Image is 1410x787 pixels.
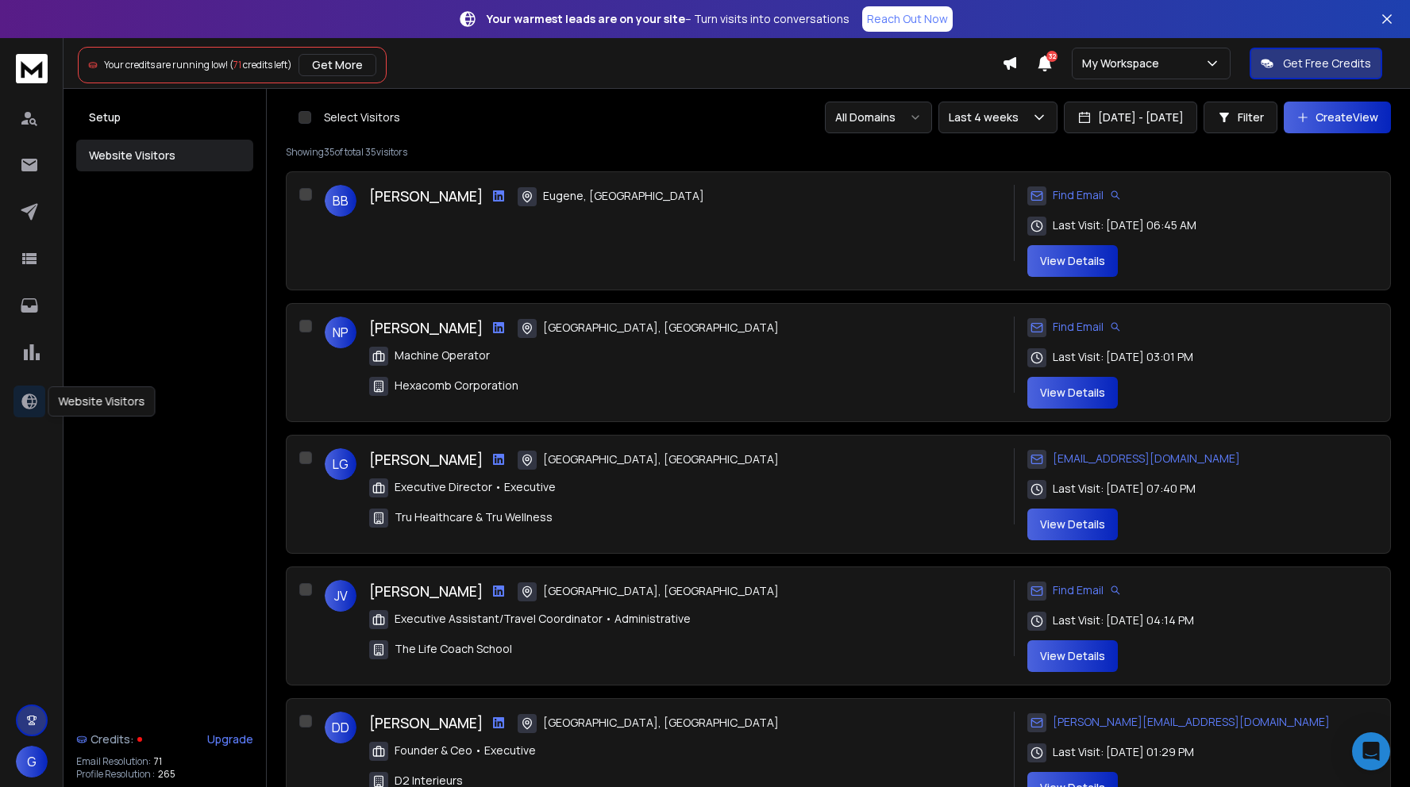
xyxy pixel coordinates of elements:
button: Website Visitors [76,140,253,171]
button: View Details [1027,377,1118,409]
span: Credits: [91,731,134,747]
span: Executive Director • Executive [395,479,556,495]
span: Last Visit: [DATE] 07:40 PM [1053,481,1196,497]
button: Get More [299,54,376,76]
span: Last Visit: [DATE] 01:29 PM [1053,744,1194,760]
span: [PERSON_NAME][EMAIL_ADDRESS][DOMAIN_NAME] [1053,714,1330,730]
p: Showing 35 of total 35 visitors [286,146,1391,159]
button: Filter [1204,102,1277,133]
h3: [PERSON_NAME] [369,317,483,339]
button: View Details [1027,640,1118,672]
span: Hexacomb Corporation [395,378,518,393]
div: Find Email [1027,317,1121,337]
span: JV [325,580,356,612]
span: [EMAIL_ADDRESS][DOMAIN_NAME] [1053,451,1240,466]
div: Find Email [1027,185,1121,205]
strong: Your warmest leads are on your site [487,11,685,26]
p: Profile Resolution : [76,768,155,781]
button: G [16,746,48,777]
button: [DATE] - [DATE] [1064,102,1197,133]
span: Eugene, [GEOGRAPHIC_DATA] [543,188,704,204]
button: Get Free Credits [1250,48,1382,79]
h3: [PERSON_NAME] [369,185,483,207]
span: LG [325,448,356,480]
p: Select Visitors [324,109,400,125]
span: Machine Operator [395,347,490,363]
button: CreateView [1284,102,1391,133]
span: [GEOGRAPHIC_DATA], [GEOGRAPHIC_DATA] [543,320,779,336]
span: Last Visit: [DATE] 03:01 PM [1053,349,1193,365]
span: DD [325,712,356,743]
span: [GEOGRAPHIC_DATA], [GEOGRAPHIC_DATA] [543,583,779,599]
span: BB [325,185,356,217]
span: [GEOGRAPHIC_DATA], [GEOGRAPHIC_DATA] [543,451,779,467]
div: Open Intercom Messenger [1352,732,1390,770]
span: Executive Assistant/Travel Coordinator • Administrative [395,611,691,627]
a: Credits:Upgrade [76,724,253,755]
button: All Domains [825,102,932,133]
img: logo [16,54,48,83]
span: Tru Healthcare & Tru Wellness [395,509,553,525]
span: 32 [1046,51,1057,62]
p: Email Resolution: [76,755,151,768]
button: Last 4 weeks [938,102,1057,133]
span: 71 [233,58,241,71]
p: My Workspace [1082,56,1165,71]
div: Website Visitors [48,386,156,417]
span: NP [325,317,356,348]
button: Setup [76,102,253,133]
span: Founder & Ceo • Executive [395,743,536,758]
span: ( credits left) [229,58,292,71]
h3: [PERSON_NAME] [369,448,483,470]
p: Get Free Credits [1283,56,1371,71]
h3: [PERSON_NAME] [369,712,483,734]
div: Upgrade [207,731,253,747]
span: Last Visit: [DATE] 04:14 PM [1053,612,1194,628]
span: 265 [158,768,175,781]
span: [GEOGRAPHIC_DATA], [GEOGRAPHIC_DATA] [543,715,779,731]
h3: [PERSON_NAME] [369,580,483,602]
p: Last 4 weeks [949,109,1025,125]
span: 71 [154,755,162,768]
a: Reach Out Now [862,6,953,32]
p: Reach Out Now [867,11,948,27]
p: – Turn visits into conversations [487,11,849,27]
button: View Details [1027,509,1118,540]
span: Last Visit: [DATE] 06:45 AM [1053,217,1196,233]
span: The Life Coach School [395,641,512,657]
span: Your credits are running low! [104,58,228,71]
button: View Details [1027,245,1118,277]
div: Find Email [1027,580,1121,601]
